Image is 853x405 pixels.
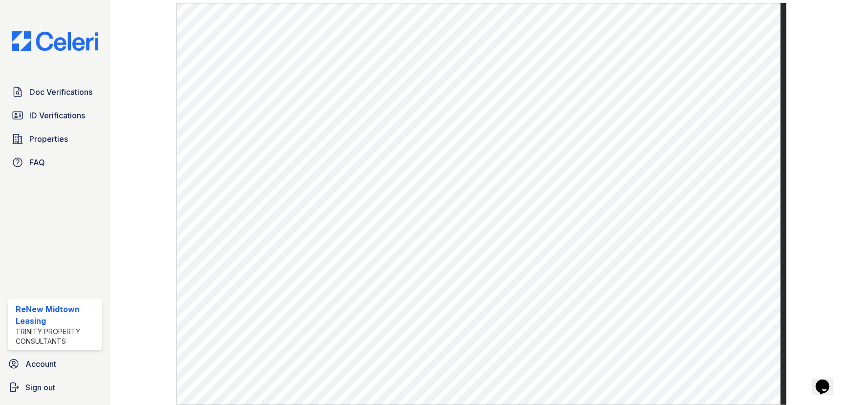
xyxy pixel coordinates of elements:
span: ID Verifications [29,110,85,121]
a: ID Verifications [8,106,102,125]
iframe: chat widget [812,366,843,395]
span: Account [25,358,56,370]
a: Sign out [4,378,106,397]
a: FAQ [8,153,102,172]
div: ReNew Midtown Leasing [16,303,98,327]
a: Properties [8,129,102,149]
a: Doc Verifications [8,82,102,102]
div: Trinity Property Consultants [16,327,98,346]
span: Properties [29,133,68,145]
a: Account [4,354,106,374]
span: Sign out [25,382,55,393]
img: CE_Logo_Blue-a8612792a0a2168367f1c8372b55b34899dd931a85d93a1a3d3e32e68fde9ad4.png [4,31,106,51]
span: Doc Verifications [29,86,92,98]
span: FAQ [29,157,45,168]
